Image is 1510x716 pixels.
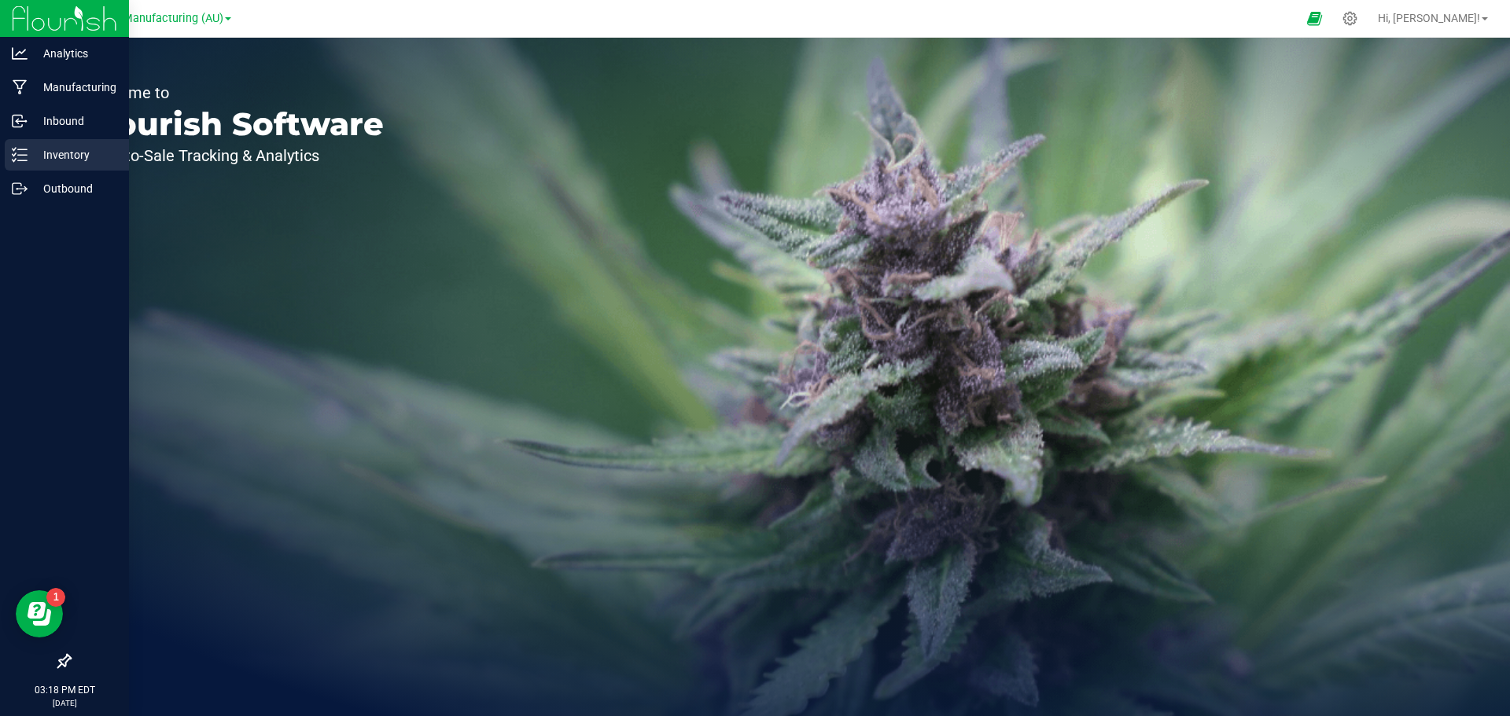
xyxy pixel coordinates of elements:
[16,590,63,637] iframe: Resource center
[85,85,384,101] p: Welcome to
[28,78,122,97] p: Manufacturing
[1378,12,1480,24] span: Hi, [PERSON_NAME]!
[28,145,122,164] p: Inventory
[85,108,384,140] p: Flourish Software
[1297,3,1332,34] span: Open Ecommerce Menu
[12,113,28,129] inline-svg: Inbound
[28,112,122,130] p: Inbound
[12,181,28,196] inline-svg: Outbound
[85,148,384,163] p: Seed-to-Sale Tracking & Analytics
[1340,11,1360,26] div: Manage settings
[7,697,122,709] p: [DATE]
[12,46,28,61] inline-svg: Analytics
[28,44,122,63] p: Analytics
[7,683,122,697] p: 03:18 PM EDT
[12,79,28,95] inline-svg: Manufacturing
[12,147,28,163] inline-svg: Inventory
[28,179,122,198] p: Outbound
[46,588,65,607] iframe: Resource center unread badge
[90,12,223,25] span: Stash Manufacturing (AU)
